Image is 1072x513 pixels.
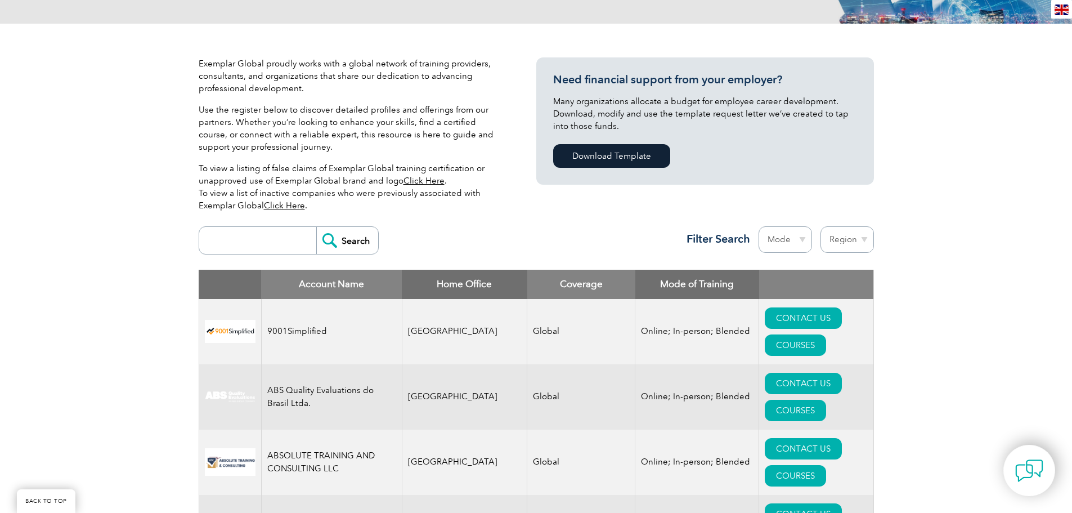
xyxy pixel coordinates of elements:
[553,73,857,87] h3: Need financial support from your employer?
[635,299,759,364] td: Online; In-person; Blended
[199,162,503,212] p: To view a listing of false claims of Exemplar Global training certification or unapproved use of ...
[316,227,378,254] input: Search
[765,465,826,487] a: COURSES
[205,391,255,403] img: c92924ac-d9bc-ea11-a814-000d3a79823d-logo.jpg
[635,364,759,430] td: Online; In-person; Blended
[402,299,527,364] td: [GEOGRAPHIC_DATA]
[402,430,527,495] td: [GEOGRAPHIC_DATA]
[553,95,857,132] p: Many organizations allocate a budget for employee career development. Download, modify and use th...
[680,232,750,246] h3: Filter Search
[635,430,759,495] td: Online; In-person; Blended
[261,364,402,430] td: ABS Quality Evaluations do Brasil Ltda.
[402,270,527,299] th: Home Office: activate to sort column ascending
[261,430,402,495] td: ABSOLUTE TRAINING AND CONSULTING LLC
[205,448,255,476] img: 16e092f6-eadd-ed11-a7c6-00224814fd52-logo.png
[199,57,503,95] p: Exemplar Global proudly works with a global network of training providers, consultants, and organ...
[759,270,873,299] th: : activate to sort column ascending
[527,430,635,495] td: Global
[765,373,842,394] a: CONTACT US
[17,489,75,513] a: BACK TO TOP
[765,334,826,356] a: COURSES
[402,364,527,430] td: [GEOGRAPHIC_DATA]
[1015,457,1043,485] img: contact-chat.png
[261,299,402,364] td: 9001Simplified
[765,438,842,460] a: CONTACT US
[765,307,842,329] a: CONTACT US
[765,400,826,421] a: COURSES
[205,320,255,343] img: 37c9c059-616f-eb11-a812-002248153038-logo.png
[264,200,305,211] a: Click Here
[261,270,402,299] th: Account Name: activate to sort column descending
[199,104,503,153] p: Use the register below to discover detailed profiles and offerings from our partners. Whether you...
[527,270,635,299] th: Coverage: activate to sort column ascending
[553,144,670,168] a: Download Template
[527,364,635,430] td: Global
[527,299,635,364] td: Global
[635,270,759,299] th: Mode of Training: activate to sort column ascending
[1055,5,1069,15] img: en
[403,176,445,186] a: Click Here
